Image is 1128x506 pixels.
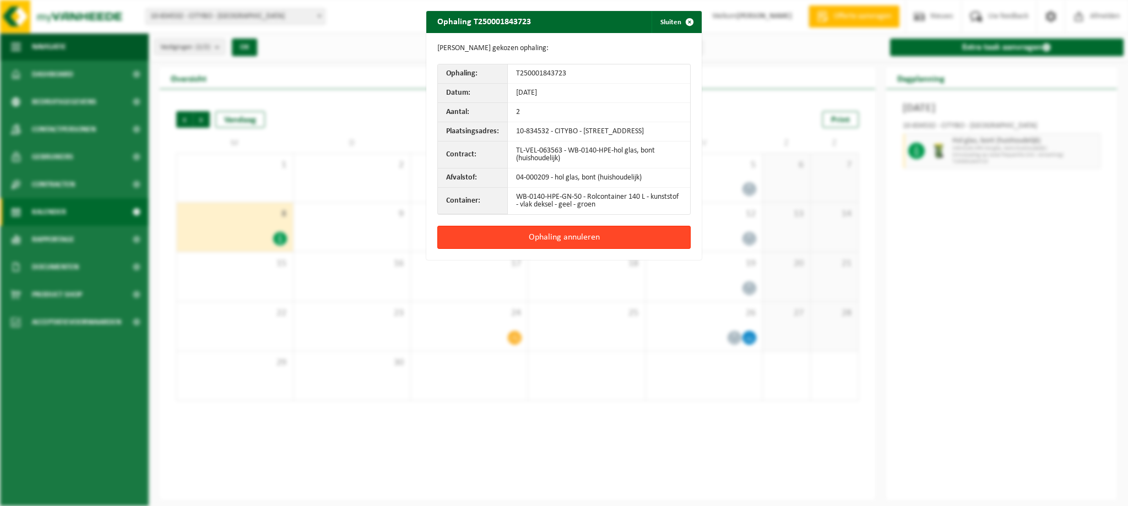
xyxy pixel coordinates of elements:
td: 10-834532 - CITYBO - [STREET_ADDRESS] [508,122,690,142]
th: Contract: [438,142,508,168]
th: Aantal: [438,103,508,122]
td: 04-000209 - hol glas, bont (huishoudelijk) [508,168,690,188]
h2: Ophaling T250001843723 [426,11,542,32]
p: [PERSON_NAME] gekozen ophaling: [437,44,691,53]
button: Sluiten [652,11,701,33]
td: T250001843723 [508,64,690,84]
td: [DATE] [508,84,690,103]
td: 2 [508,103,690,122]
th: Container: [438,188,508,214]
th: Datum: [438,84,508,103]
th: Ophaling: [438,64,508,84]
th: Afvalstof: [438,168,508,188]
button: Ophaling annuleren [437,226,691,249]
th: Plaatsingsadres: [438,122,508,142]
td: TL-VEL-063563 - WB-0140-HPE-hol glas, bont (huishoudelijk) [508,142,690,168]
td: WB-0140-HPE-GN-50 - Rolcontainer 140 L - kunststof - vlak deksel - geel - groen [508,188,690,214]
